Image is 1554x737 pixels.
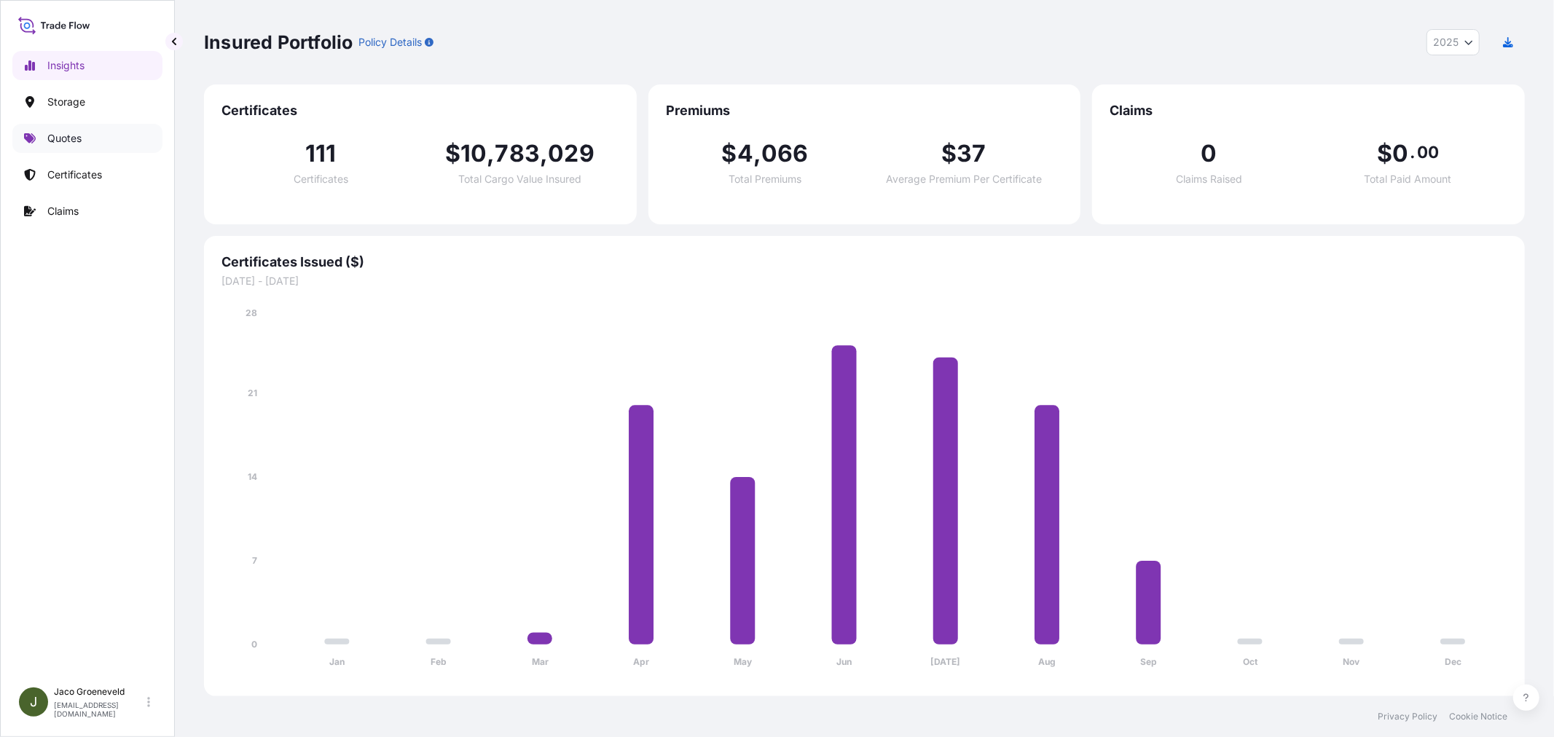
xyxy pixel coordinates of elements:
[737,142,753,165] span: 4
[1140,657,1157,668] tspan: Sep
[1110,102,1507,119] span: Claims
[1417,146,1439,158] span: 00
[251,639,257,650] tspan: 0
[47,167,102,182] p: Certificates
[633,657,649,668] tspan: Apr
[540,142,548,165] span: ,
[460,142,487,165] span: 10
[734,657,753,668] tspan: May
[1445,657,1461,668] tspan: Dec
[458,174,581,184] span: Total Cargo Value Insured
[47,58,85,73] p: Insights
[445,142,460,165] span: $
[957,142,986,165] span: 37
[931,657,961,668] tspan: [DATE]
[47,204,79,218] p: Claims
[47,131,82,146] p: Quotes
[1377,142,1392,165] span: $
[836,657,852,668] tspan: Jun
[1176,174,1242,184] span: Claims Raised
[487,142,495,165] span: ,
[1243,657,1258,668] tspan: Oct
[1410,146,1416,158] span: .
[753,142,761,165] span: ,
[1378,711,1437,722] a: Privacy Policy
[761,142,809,165] span: 066
[431,657,447,668] tspan: Feb
[221,253,1507,271] span: Certificates Issued ($)
[12,160,162,189] a: Certificates
[248,387,257,398] tspan: 21
[548,142,594,165] span: 029
[12,197,162,226] a: Claims
[1343,657,1361,668] tspan: Nov
[12,87,162,117] a: Storage
[495,142,540,165] span: 783
[666,102,1064,119] span: Premiums
[729,174,801,184] span: Total Premiums
[12,51,162,80] a: Insights
[1365,174,1452,184] span: Total Paid Amount
[246,307,257,318] tspan: 28
[47,95,85,109] p: Storage
[1449,711,1507,722] a: Cookie Notice
[54,686,144,698] p: Jaco Groeneveld
[1392,142,1408,165] span: 0
[252,555,257,566] tspan: 7
[721,142,737,165] span: $
[12,124,162,153] a: Quotes
[1038,657,1056,668] tspan: Aug
[1427,29,1480,55] button: Year Selector
[204,31,353,54] p: Insured Portfolio
[305,142,337,165] span: 111
[941,142,957,165] span: $
[358,35,422,50] p: Policy Details
[1433,35,1459,50] span: 2025
[54,701,144,718] p: [EMAIL_ADDRESS][DOMAIN_NAME]
[248,471,257,482] tspan: 14
[30,695,37,709] span: J
[532,657,549,668] tspan: Mar
[329,657,345,668] tspan: Jan
[221,274,1507,288] span: [DATE] - [DATE]
[221,102,619,119] span: Certificates
[1201,142,1217,165] span: 0
[886,174,1042,184] span: Average Premium Per Certificate
[294,174,348,184] span: Certificates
